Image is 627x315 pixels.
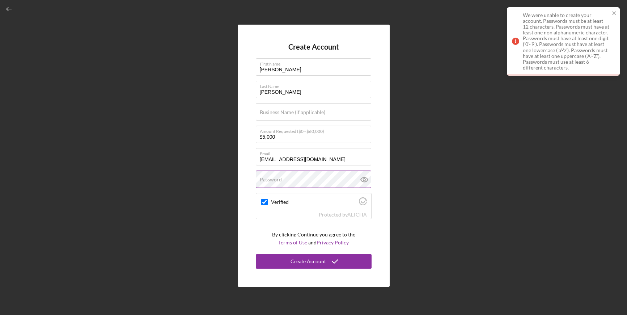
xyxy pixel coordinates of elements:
[260,126,371,134] label: Amount Requested ($0 - $60,000)
[260,59,371,67] label: First Name
[291,254,326,269] div: Create Account
[278,239,307,245] a: Terms of Use
[347,211,367,218] a: Visit Altcha.org
[612,10,617,17] button: close
[256,254,372,269] button: Create Account
[272,231,355,247] p: By clicking Continue you agree to the and
[288,43,339,51] h4: Create Account
[260,109,325,115] label: Business Name (if applicable)
[317,239,349,245] a: Privacy Policy
[319,212,367,218] div: Protected by
[271,199,357,205] label: Verified
[523,12,610,71] div: We were unable to create your account. Passwords must be at least 12 characters. Passwords must h...
[359,200,367,206] a: Visit Altcha.org
[260,148,371,156] label: Email
[260,81,371,89] label: Last Name
[260,177,282,182] label: Password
